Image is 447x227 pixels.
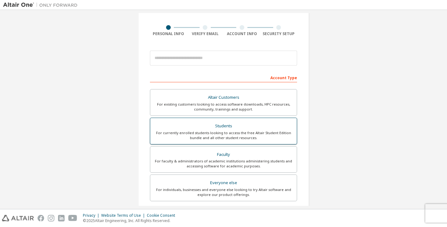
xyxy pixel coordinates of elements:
div: For currently enrolled students looking to access the free Altair Student Edition bundle and all ... [154,130,293,140]
img: Altair One [3,2,81,8]
img: facebook.svg [38,215,44,221]
div: Faculty [154,150,293,159]
img: youtube.svg [68,215,77,221]
img: altair_logo.svg [2,215,34,221]
div: Everyone else [154,179,293,187]
div: Students [154,122,293,130]
div: For existing customers looking to access software downloads, HPC resources, community, trainings ... [154,102,293,112]
div: Account Info [223,31,260,36]
img: linkedin.svg [58,215,65,221]
div: Website Terms of Use [101,213,147,218]
p: © 2025 Altair Engineering, Inc. All Rights Reserved. [83,218,179,223]
div: Security Setup [260,31,297,36]
div: Account Type [150,72,297,82]
div: Privacy [83,213,101,218]
div: Personal Info [150,31,187,36]
div: Cookie Consent [147,213,179,218]
div: For faculty & administrators of academic institutions administering students and accessing softwa... [154,159,293,169]
img: instagram.svg [48,215,54,221]
div: Verify Email [187,31,224,36]
div: For individuals, businesses and everyone else looking to try Altair software and explore our prod... [154,187,293,197]
div: Altair Customers [154,93,293,102]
